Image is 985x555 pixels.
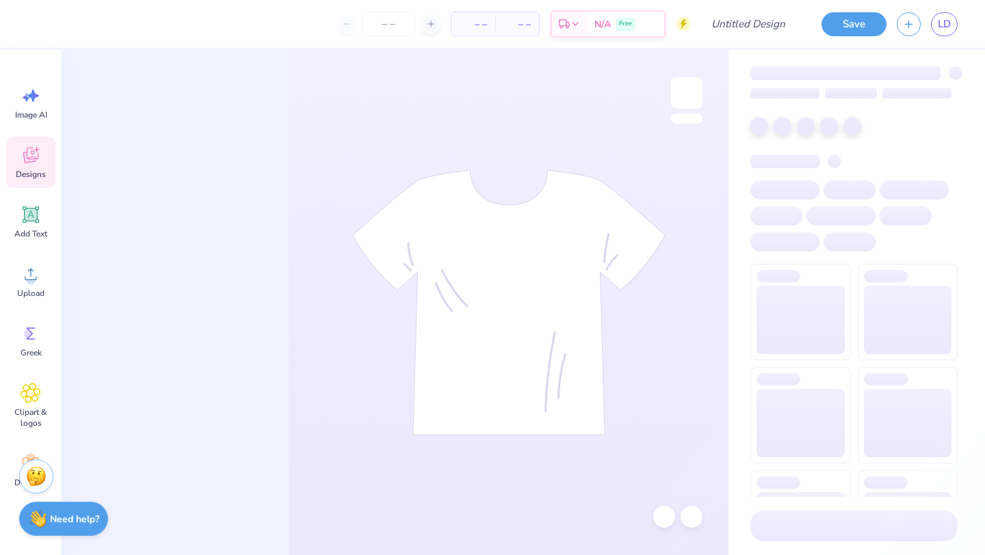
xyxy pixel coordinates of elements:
[503,17,531,31] span: – –
[362,12,415,36] input: – –
[700,10,801,38] input: Untitled Design
[619,19,632,29] span: Free
[14,228,47,239] span: Add Text
[17,288,44,299] span: Upload
[50,513,99,526] strong: Need help?
[8,407,53,429] span: Clipart & logos
[460,17,487,31] span: – –
[594,17,611,31] span: N/A
[15,109,47,120] span: Image AI
[352,170,666,435] img: tee-skeleton.svg
[21,347,42,358] span: Greek
[16,169,46,180] span: Designs
[931,12,958,36] a: LD
[14,477,47,488] span: Decorate
[822,12,886,36] button: Save
[938,16,951,32] span: LD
